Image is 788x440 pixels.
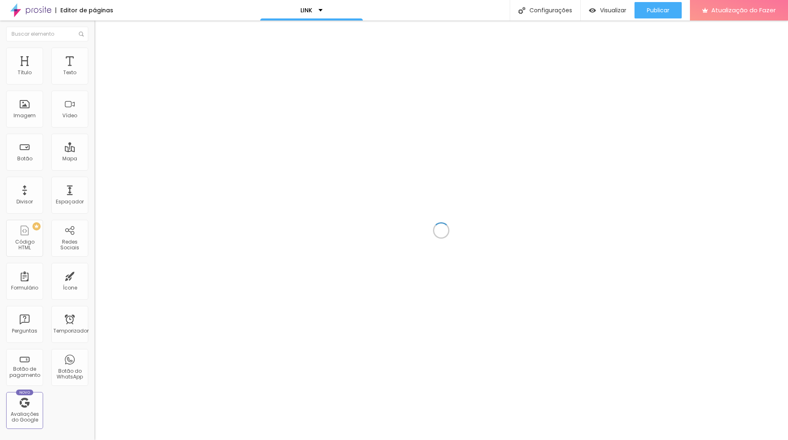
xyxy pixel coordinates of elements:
img: view-1.svg [589,7,596,14]
img: Ícone [79,32,84,36]
font: Configurações [529,6,572,14]
font: Temporizador [53,327,89,334]
font: Editor de páginas [60,6,113,14]
font: Imagem [14,112,36,119]
font: Publicar [647,6,669,14]
font: Botão de pagamento [9,365,40,378]
img: Ícone [518,7,525,14]
font: Divisor [16,198,33,205]
font: Espaçador [56,198,84,205]
font: Mapa [62,155,77,162]
font: Vídeo [62,112,77,119]
font: Ícone [63,284,77,291]
button: Publicar [635,2,682,18]
font: Botão [17,155,32,162]
font: Visualizar [600,6,626,14]
font: Botão do WhatsApp [57,367,83,380]
font: Título [18,69,32,76]
font: Formulário [11,284,38,291]
input: Buscar elemento [6,27,88,41]
p: LINK [300,7,312,13]
font: Novo [19,390,30,395]
font: Texto [63,69,76,76]
font: Atualização do Fazer [711,6,776,14]
font: Redes Sociais [60,238,79,251]
font: Código HTML [15,238,34,251]
button: Visualizar [581,2,635,18]
font: Avaliações do Google [11,410,39,423]
font: Perguntas [12,327,37,334]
